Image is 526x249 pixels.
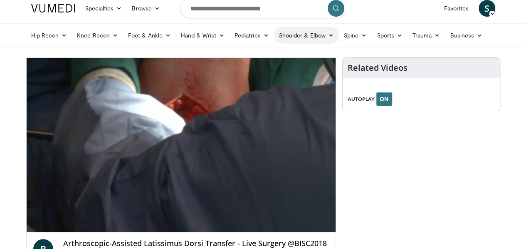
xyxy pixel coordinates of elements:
[348,95,375,103] span: AUTOPLAY
[407,27,445,44] a: Trauma
[372,27,407,44] a: Sports
[274,27,339,44] a: Shoulder & Elbow
[339,27,372,44] a: Spine
[26,27,72,44] a: Hip Recon
[376,92,392,106] button: ON
[230,27,274,44] a: Pediatrics
[27,58,336,232] video-js: Video Player
[176,27,230,44] a: Hand & Wrist
[63,239,329,248] h4: Arthroscopic-Assisted Latissimus Dorsi Transfer - Live Surgery @BISC2018
[348,63,407,73] h4: Related Videos
[31,4,75,12] img: VuMedi Logo
[123,27,176,44] a: Foot & Ankle
[72,27,123,44] a: Knee Recon
[445,27,487,44] a: Business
